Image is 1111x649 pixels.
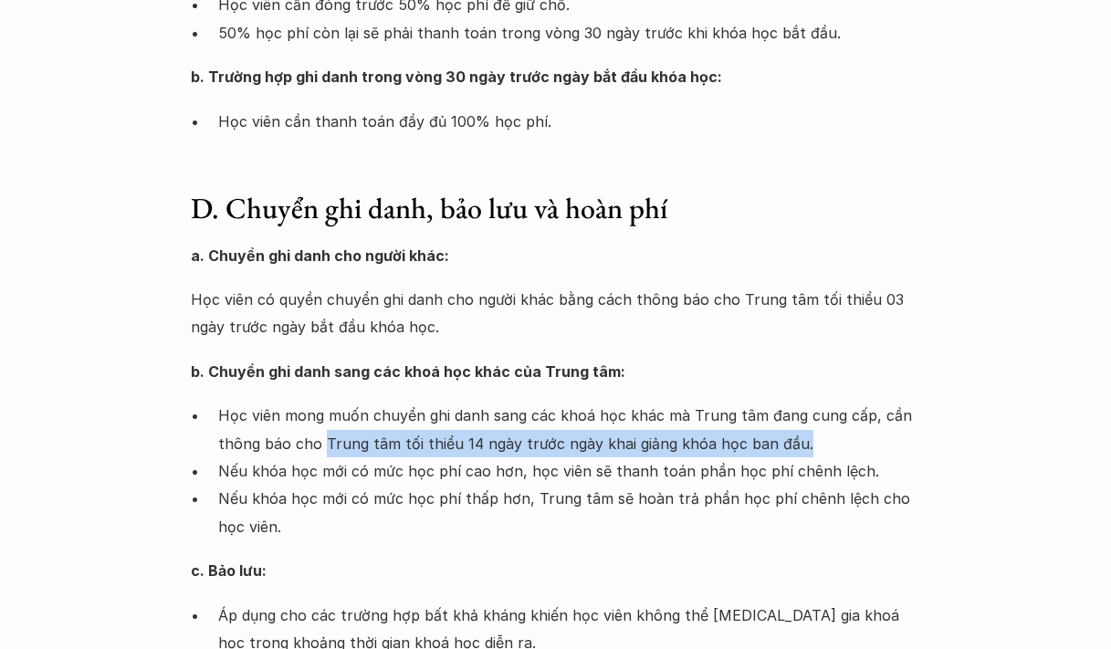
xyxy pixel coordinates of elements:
p: 50% học phí còn lại sẽ phải thanh toán trong vòng 30 ngày trước khi khóa học bắt đầu. [218,19,921,47]
strong: b. Trường hợp ghi danh trong vòng 30 ngày trước ngày bắt đầu khóa học: [191,68,722,86]
h3: D. Chuyển ghi danh, bảo lưu và hoàn phí [191,190,921,228]
strong: b. Chuyển ghi danh sang các khoá học khác của Trung tâm: [191,362,625,381]
strong: a. Chuyển ghi danh cho người khác: [191,246,449,265]
strong: c. Bảo lưu: [191,561,267,580]
p: Học viên mong muốn chuyển ghi danh sang các khoá học khác mà Trung tâm đang cung cấp, cần thông b... [218,402,921,457]
p: Nếu khóa học mới có mức học phí thấp hơn, Trung tâm sẽ hoàn trả phần học phí chênh lệch cho học v... [218,485,921,540]
p: Học viên có quyền chuyển ghi danh cho người khác bằng cách thông báo cho Trung tâm tối thiểu 03 n... [191,286,921,341]
p: Nếu khóa học mới có mức học phí cao hơn, học viên sẽ thanh toán phần học phí chênh lệch. [218,457,921,485]
p: Học viên cần thanh toán đầy đủ 100% học phí. [218,108,921,135]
